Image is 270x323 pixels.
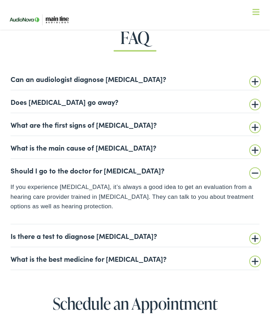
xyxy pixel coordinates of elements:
[11,97,260,106] summary: Does [MEDICAL_DATA] go away?
[11,166,260,175] summary: Should I go to the doctor for [MEDICAL_DATA]?
[11,75,260,83] summary: Can an audiologist diagnose [MEDICAL_DATA]?
[11,120,260,129] summary: What are the first signs of [MEDICAL_DATA]?
[11,254,260,263] summary: What is the best medicine for [MEDICAL_DATA]?
[11,28,264,50] a: What We Offer
[11,28,260,47] h2: FAQ
[11,232,260,240] summary: Is there a test to diagnose [MEDICAL_DATA]?
[11,143,260,152] summary: What is the main cause of [MEDICAL_DATA]?
[11,182,260,211] p: If you experience [MEDICAL_DATA], it’s always a good idea to get an evaluation from a hearing car...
